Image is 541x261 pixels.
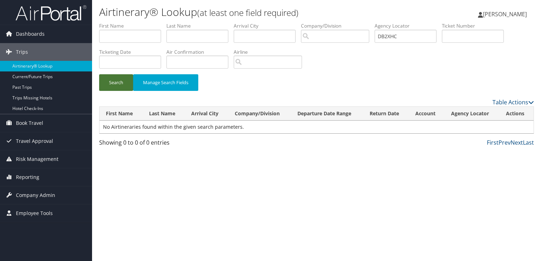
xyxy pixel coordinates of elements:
[442,22,509,29] label: Ticket Number
[492,98,534,106] a: Table Actions
[99,138,200,150] div: Showing 0 to 0 of 0 entries
[99,5,389,19] h1: Airtinerary® Lookup
[16,204,53,222] span: Employee Tools
[16,150,58,168] span: Risk Management
[166,48,234,56] label: Air Confirmation
[363,107,409,121] th: Return Date: activate to sort column ascending
[234,22,301,29] label: Arrival City
[483,10,527,18] span: [PERSON_NAME]
[99,22,166,29] label: First Name
[301,22,375,29] label: Company/Division
[143,107,185,121] th: Last Name: activate to sort column ascending
[234,48,307,56] label: Airline
[409,107,445,121] th: Account: activate to sort column ascending
[99,121,534,133] td: No Airtineraries found within the given search parameters.
[375,22,442,29] label: Agency Locator
[16,168,39,186] span: Reporting
[16,114,43,132] span: Book Travel
[478,4,534,25] a: [PERSON_NAME]
[511,139,523,146] a: Next
[487,139,499,146] a: First
[228,107,291,121] th: Company/Division
[291,107,363,121] th: Departure Date Range: activate to sort column ascending
[16,25,45,43] span: Dashboards
[99,107,143,121] th: First Name: activate to sort column descending
[523,139,534,146] a: Last
[166,22,234,29] label: Last Name
[185,107,228,121] th: Arrival City: activate to sort column ascending
[445,107,500,121] th: Agency Locator: activate to sort column ascending
[16,186,55,204] span: Company Admin
[99,74,133,91] button: Search
[500,107,534,121] th: Actions
[99,48,166,56] label: Ticketing Date
[16,132,53,150] span: Travel Approval
[16,5,86,21] img: airportal-logo.png
[197,7,298,18] small: (at least one field required)
[16,43,28,61] span: Trips
[499,139,511,146] a: Prev
[133,74,198,91] button: Manage Search Fields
